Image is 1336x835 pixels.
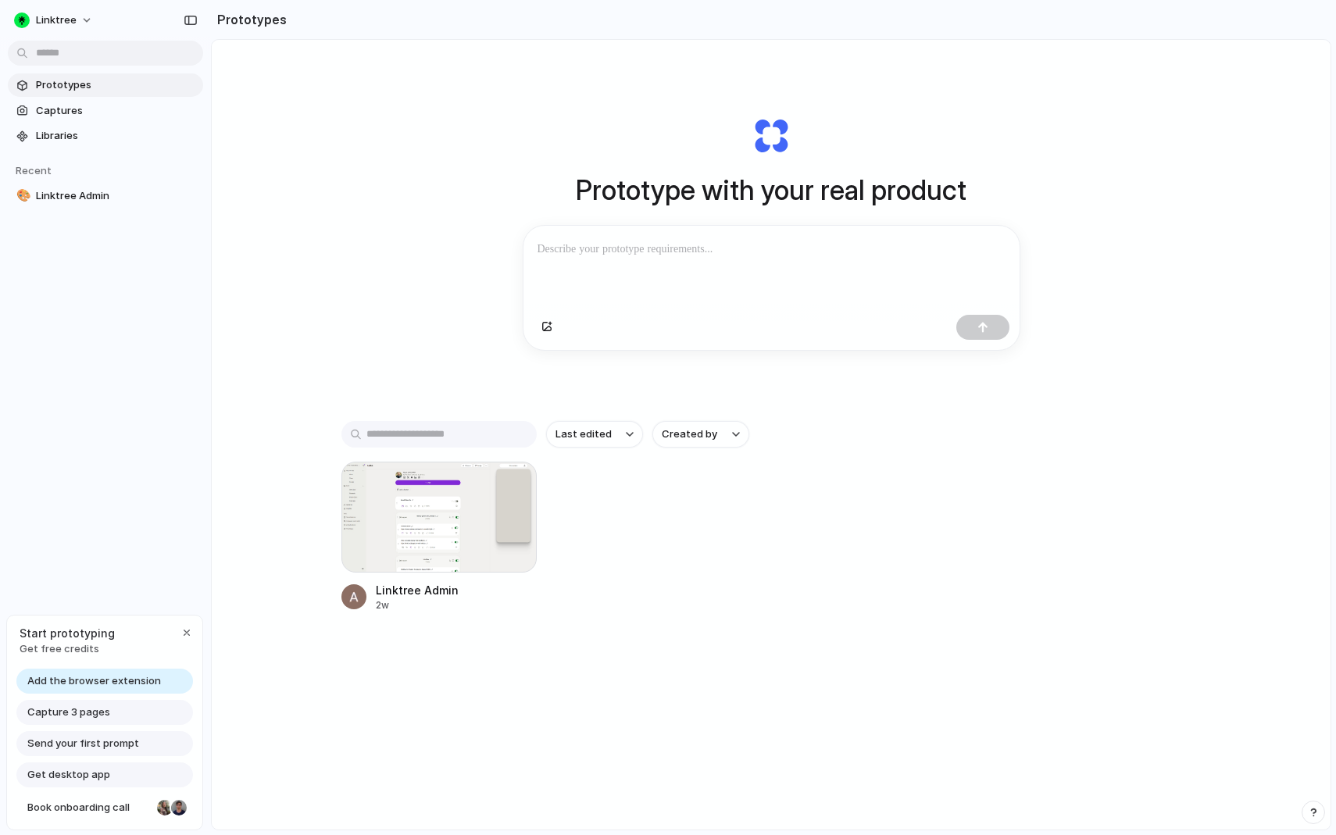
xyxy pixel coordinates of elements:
a: 🎨Linktree Admin [8,184,203,208]
button: 🎨 [14,188,30,204]
span: Libraries [36,128,197,144]
a: Linktree AdminLinktree Admin2w [341,462,537,612]
span: Get desktop app [27,767,110,783]
div: 2w [376,598,459,612]
a: Book onboarding call [16,795,193,820]
span: Recent [16,164,52,177]
span: Get free credits [20,641,115,657]
span: Book onboarding call [27,800,151,815]
a: Add the browser extension [16,669,193,694]
span: Prototypes [36,77,197,93]
a: Libraries [8,124,203,148]
span: Send your first prompt [27,736,139,751]
span: Add the browser extension [27,673,161,689]
span: Linktree Admin [36,188,197,204]
button: Created by [652,421,749,448]
h2: Prototypes [211,10,287,29]
span: Captures [36,103,197,119]
div: Nicole Kubica [155,798,174,817]
button: Last edited [546,421,643,448]
a: Get desktop app [16,762,193,787]
span: Capture 3 pages [27,705,110,720]
button: Linktree [8,8,101,33]
h1: Prototype with your real product [576,169,966,211]
span: Start prototyping [20,625,115,641]
a: Prototypes [8,73,203,97]
div: Christian Iacullo [170,798,188,817]
div: Linktree Admin [376,582,459,598]
div: 🎨 [16,187,27,205]
span: Last edited [555,426,612,442]
span: Linktree [36,12,77,28]
span: Created by [662,426,717,442]
a: Captures [8,99,203,123]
